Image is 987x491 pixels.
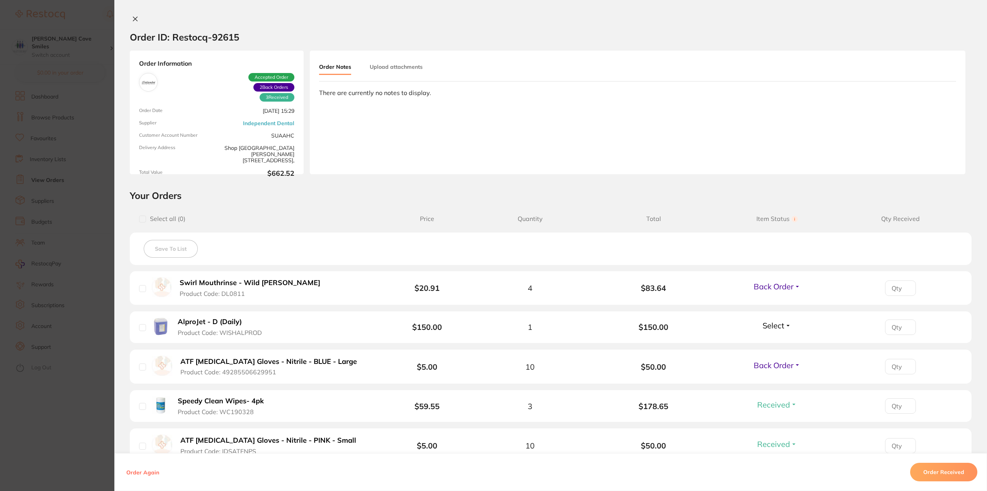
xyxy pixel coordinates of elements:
strong: Order Information [139,60,294,67]
input: Qty [885,319,916,335]
span: Total [592,215,715,223]
button: Swirl Mouthrinse - Wild [PERSON_NAME] Product Code: DL0811 [177,279,328,297]
b: $50.00 [592,362,715,371]
span: Back Order [754,360,793,370]
span: 3 [528,402,532,411]
span: Select all ( 0 ) [146,215,185,223]
b: $178.65 [592,402,715,411]
span: Product Code: 49285506629951 [180,369,276,375]
button: Select [760,321,793,330]
span: SUAAHC [220,133,294,139]
span: Back Order [754,282,793,291]
b: $5.00 [417,362,437,372]
span: 4 [528,284,532,292]
button: Received [755,439,799,449]
b: $20.91 [415,283,440,293]
span: Received [757,400,790,409]
b: AlproJet - D (Daily) [178,318,242,326]
img: ATF Dental Examination Gloves - Nitrile - PINK - Small [152,435,172,455]
img: AlproJet - D (Daily) [152,318,170,335]
div: There are currently no notes to display. [319,89,956,96]
button: Upload attachments [370,60,423,74]
b: $59.55 [415,401,440,411]
img: Independent Dental [141,75,156,90]
b: $150.00 [592,323,715,331]
img: Swirl Mouthrinse - Wild Berry [152,277,172,297]
b: Speedy Clean Wipes- 4pk [178,397,264,405]
b: $5.00 [417,441,437,450]
img: Speedy Clean Wipes- 4pk [152,396,170,414]
button: Order Again [124,469,161,476]
input: Qty [885,438,916,454]
b: $50.00 [592,441,715,450]
span: Received [260,93,294,102]
input: Qty [885,398,916,414]
button: Save To List [144,240,198,258]
span: Received [757,439,790,449]
button: Received [755,400,799,409]
span: Product Code: DL0811 [180,290,245,297]
button: Speedy Clean Wipes- 4pk Product Code: WC190328 [175,397,273,416]
b: Swirl Mouthrinse - Wild [PERSON_NAME] [180,279,320,287]
span: Quantity [468,215,592,223]
span: Shop [GEOGRAPHIC_DATA][PERSON_NAME][STREET_ADDRESS], [220,145,294,163]
button: AlproJet - D (Daily) Product Code: WISHALPROD [175,318,271,336]
button: Back Order [751,360,803,370]
b: $662.52 [220,170,294,178]
img: ATF Dental Examination Gloves - Nitrile - BLUE - Large [152,356,172,376]
span: Product Code: IDSATFNPS [180,448,256,455]
button: ATF [MEDICAL_DATA] Gloves - Nitrile - BLUE - Large Product Code: 49285506629951 [178,357,364,376]
span: Supplier [139,120,214,126]
input: Qty [885,280,916,296]
span: 10 [525,362,535,371]
h2: Your Orders [130,190,972,201]
input: Qty [885,359,916,374]
a: Independent Dental [243,120,294,126]
b: ATF [MEDICAL_DATA] Gloves - Nitrile - PINK - Small [180,437,356,445]
span: Item Status [715,215,839,223]
span: 1 [528,323,532,331]
span: Product Code: WISHALPROD [178,329,262,336]
span: Delivery Address [139,145,214,163]
span: 10 [525,441,535,450]
span: [DATE] 15:29 [220,108,294,114]
button: Order Received [910,463,977,481]
b: $83.64 [592,284,715,292]
h2: Order ID: Restocq- 92615 [130,31,239,43]
b: $150.00 [412,322,442,332]
span: Product Code: WC190328 [178,408,254,415]
span: Accepted Order [248,73,294,82]
span: Order Date [139,108,214,114]
span: Price [386,215,468,223]
button: Order Notes [319,60,351,75]
span: Customer Account Number [139,133,214,139]
b: ATF [MEDICAL_DATA] Gloves - Nitrile - BLUE - Large [180,358,357,366]
span: Total Value [139,170,214,178]
span: Qty Received [839,215,962,223]
span: Back orders [253,83,294,92]
span: Select [763,321,784,330]
button: ATF [MEDICAL_DATA] Gloves - Nitrile - PINK - Small Product Code: IDSATFNPS [178,436,363,455]
button: Back Order [751,282,803,291]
